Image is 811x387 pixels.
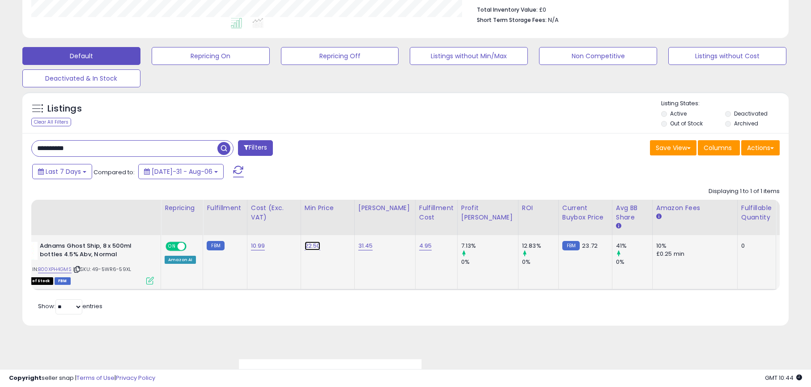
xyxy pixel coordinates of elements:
[461,242,518,250] div: 7.13%
[165,203,199,213] div: Repricing
[138,164,224,179] button: [DATE]-31 - Aug-06
[741,203,772,222] div: Fulfillable Quantity
[251,203,297,222] div: Cost (Exc. VAT)
[461,258,518,266] div: 0%
[166,243,178,250] span: ON
[55,277,71,285] span: FBM
[38,266,72,273] a: B00XPH4GMS
[281,47,399,65] button: Repricing Off
[251,241,265,250] a: 10.99
[152,167,212,176] span: [DATE]-31 - Aug-06
[741,140,780,155] button: Actions
[152,47,270,65] button: Repricing On
[734,110,768,117] label: Deactivated
[670,110,687,117] label: Active
[305,241,321,250] a: 22.50
[650,140,696,155] button: Save View
[741,242,769,250] div: 0
[562,241,580,250] small: FBM
[668,47,786,65] button: Listings without Cost
[656,203,734,213] div: Amazon Fees
[207,241,224,250] small: FBM
[165,256,196,264] div: Amazon AI
[40,242,149,261] b: Adnams Ghost Ship, 8 x 500ml bottles 4.5% Abv, Normal
[461,203,514,222] div: Profit [PERSON_NAME]
[539,47,657,65] button: Non Competitive
[419,241,432,250] a: 4.95
[562,203,608,222] div: Current Buybox Price
[38,302,102,310] span: Show: entries
[93,168,135,176] span: Compared to:
[22,69,140,87] button: Deactivated & In Stock
[477,6,538,13] b: Total Inventory Value:
[477,16,547,24] b: Short Term Storage Fees:
[207,203,243,213] div: Fulfillment
[616,203,649,222] div: Avg BB Share
[47,103,82,115] h5: Listings
[238,140,273,156] button: Filters
[670,120,703,127] label: Out of Stock
[358,241,373,250] a: 31.45
[419,203,454,222] div: Fulfillment Cost
[522,258,558,266] div: 0%
[656,242,730,250] div: 10%
[656,250,730,258] div: £0.25 min
[548,16,559,24] span: N/A
[73,266,131,273] span: | SKU: 49-5WR6-59XL
[522,203,555,213] div: ROI
[31,118,71,126] div: Clear All Filters
[616,242,652,250] div: 41%
[410,47,528,65] button: Listings without Min/Max
[477,4,773,14] li: £0
[616,258,652,266] div: 0%
[46,167,81,176] span: Last 7 Days
[185,243,200,250] span: OFF
[20,242,154,284] div: ASIN:
[522,242,558,250] div: 12.83%
[656,213,662,221] small: Amazon Fees.
[17,203,157,213] div: Title
[358,203,412,213] div: [PERSON_NAME]
[305,203,351,213] div: Min Price
[20,277,53,285] span: All listings that are currently out of stock and unavailable for purchase on Amazon
[709,187,780,196] div: Displaying 1 to 1 of 1 items
[734,120,758,127] label: Archived
[661,99,789,108] p: Listing States:
[22,47,140,65] button: Default
[704,143,732,152] span: Columns
[582,241,598,250] span: 23.72
[32,164,92,179] button: Last 7 Days
[616,222,621,230] small: Avg BB Share.
[698,140,740,155] button: Columns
